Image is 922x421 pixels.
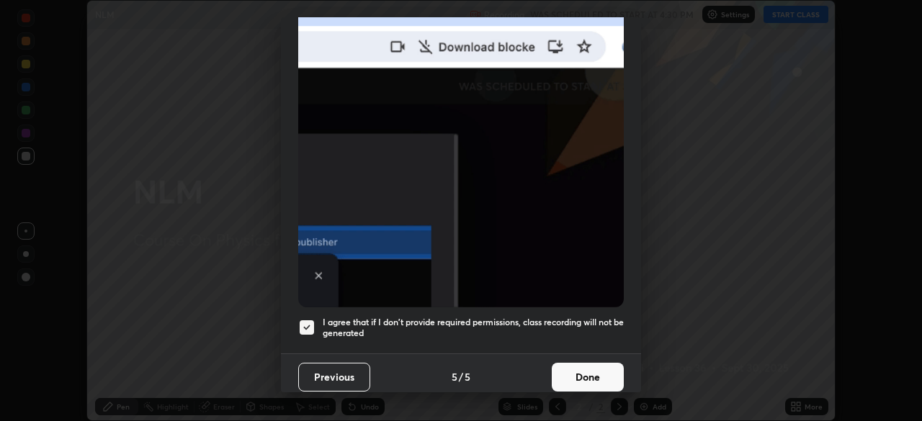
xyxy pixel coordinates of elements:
[552,363,624,391] button: Done
[452,369,457,384] h4: 5
[459,369,463,384] h4: /
[298,363,370,391] button: Previous
[465,369,470,384] h4: 5
[323,317,624,339] h5: I agree that if I don't provide required permissions, class recording will not be generated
